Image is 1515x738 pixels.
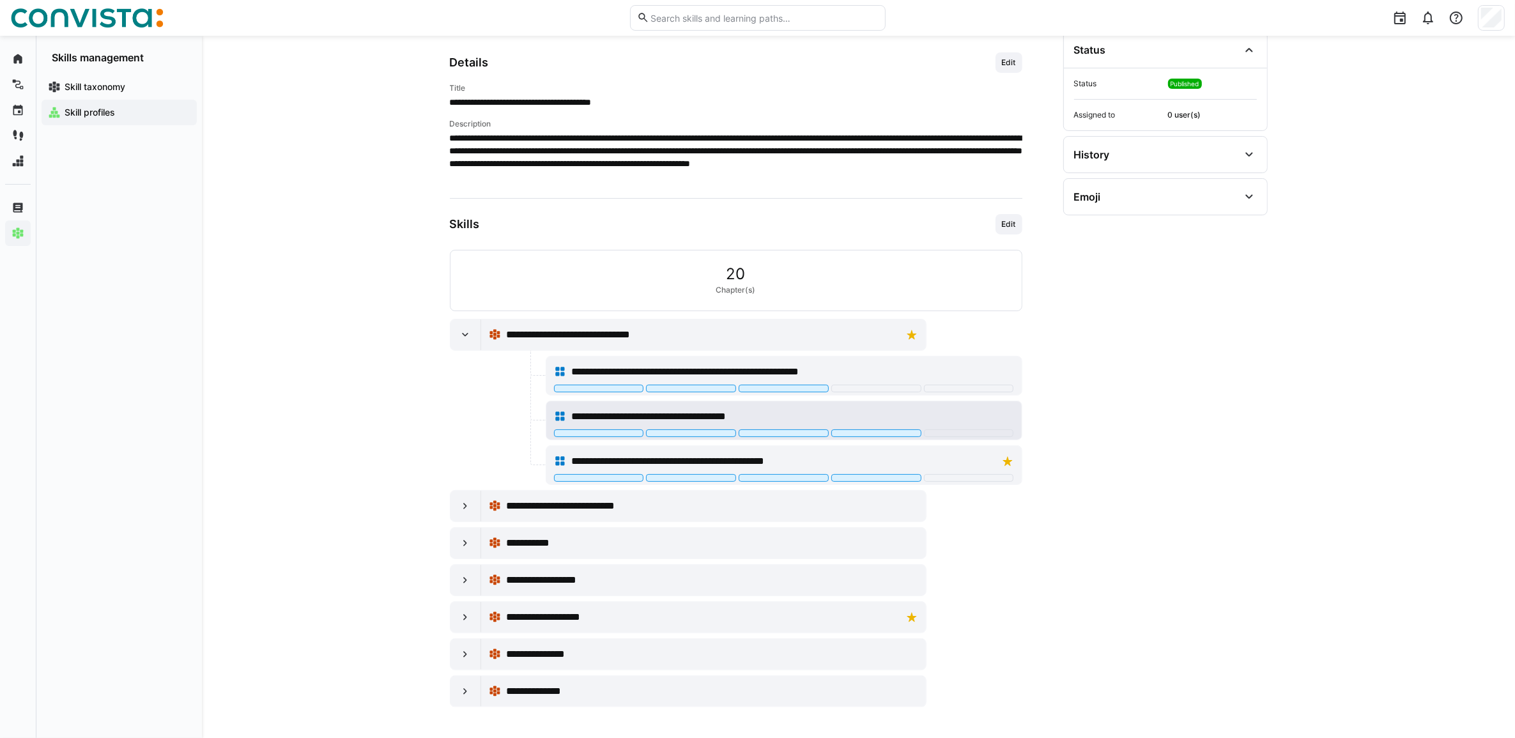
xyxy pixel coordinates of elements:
span: Edit [1001,219,1017,229]
h4: Description [450,119,1022,129]
span: Status [1074,79,1163,89]
span: Assigned to [1074,110,1163,120]
div: History [1074,148,1110,161]
span: Published [1171,80,1199,88]
div: Status [1074,43,1106,56]
span: Edit [1001,58,1017,68]
h3: Details [450,56,489,70]
button: Edit [996,52,1022,73]
span: 20 [727,266,746,282]
button: Edit [996,214,1022,234]
span: Chapter(s) [716,285,756,295]
h3: Skills [450,217,480,231]
h4: Title [450,83,1022,93]
span: 0 user(s) [1168,110,1257,120]
input: Search skills and learning paths… [649,12,878,24]
div: Emoji [1074,190,1101,203]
